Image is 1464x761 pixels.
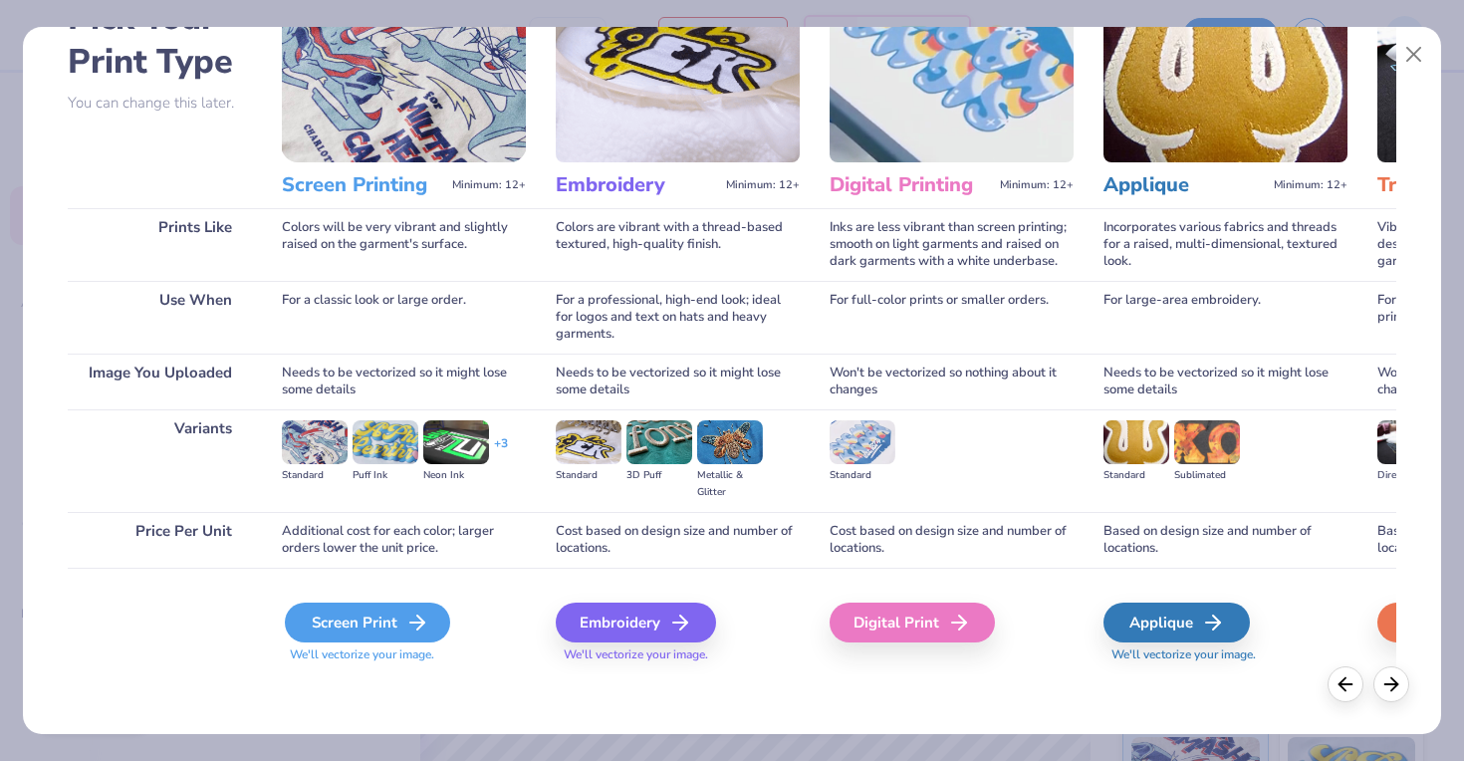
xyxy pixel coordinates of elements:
div: Variants [68,409,252,512]
span: We'll vectorize your image. [1103,646,1347,663]
img: Metallic & Glitter [697,420,763,464]
h3: Digital Printing [830,172,992,198]
img: Standard [830,420,895,464]
div: Needs to be vectorized so it might lose some details [1103,354,1347,409]
div: Image You Uploaded [68,354,252,409]
div: Additional cost for each color; larger orders lower the unit price. [282,512,526,568]
div: + 3 [494,435,508,469]
div: For a professional, high-end look; ideal for logos and text on hats and heavy garments. [556,281,800,354]
div: Colors will be very vibrant and slightly raised on the garment's surface. [282,208,526,281]
p: You can change this later. [68,95,252,112]
div: Neon Ink [423,467,489,484]
div: Applique [1103,603,1250,642]
div: Digital Print [830,603,995,642]
div: Puff Ink [353,467,418,484]
button: Close [1395,36,1433,74]
h3: Screen Printing [282,172,444,198]
div: Prints Like [68,208,252,281]
div: For large-area embroidery. [1103,281,1347,354]
img: 3D Puff [626,420,692,464]
div: Incorporates various fabrics and threads for a raised, multi-dimensional, textured look. [1103,208,1347,281]
div: Standard [1103,467,1169,484]
div: Based on design size and number of locations. [1103,512,1347,568]
div: Metallic & Glitter [697,467,763,501]
div: 3D Puff [626,467,692,484]
div: Use When [68,281,252,354]
img: Standard [556,420,621,464]
div: Direct-to-film [1377,467,1443,484]
div: Embroidery [556,603,716,642]
div: Colors are vibrant with a thread-based textured, high-quality finish. [556,208,800,281]
span: Minimum: 12+ [726,178,800,192]
div: Sublimated [1174,467,1240,484]
div: Screen Print [285,603,450,642]
div: Standard [830,467,895,484]
div: Price Per Unit [68,512,252,568]
span: We'll vectorize your image. [282,646,526,663]
div: Won't be vectorized so nothing about it changes [830,354,1074,409]
div: Cost based on design size and number of locations. [830,512,1074,568]
h3: Embroidery [556,172,718,198]
span: Minimum: 12+ [1000,178,1074,192]
img: Standard [282,420,348,464]
h3: Applique [1103,172,1266,198]
span: Minimum: 12+ [452,178,526,192]
span: We'll vectorize your image. [556,646,800,663]
div: Cost based on design size and number of locations. [556,512,800,568]
img: Standard [1103,420,1169,464]
img: Direct-to-film [1377,420,1443,464]
div: For a classic look or large order. [282,281,526,354]
img: Sublimated [1174,420,1240,464]
div: Needs to be vectorized so it might lose some details [282,354,526,409]
div: Inks are less vibrant than screen printing; smooth on light garments and raised on dark garments ... [830,208,1074,281]
span: Minimum: 12+ [1274,178,1347,192]
div: Needs to be vectorized so it might lose some details [556,354,800,409]
div: Standard [556,467,621,484]
img: Puff Ink [353,420,418,464]
div: For full-color prints or smaller orders. [830,281,1074,354]
img: Neon Ink [423,420,489,464]
div: Standard [282,467,348,484]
